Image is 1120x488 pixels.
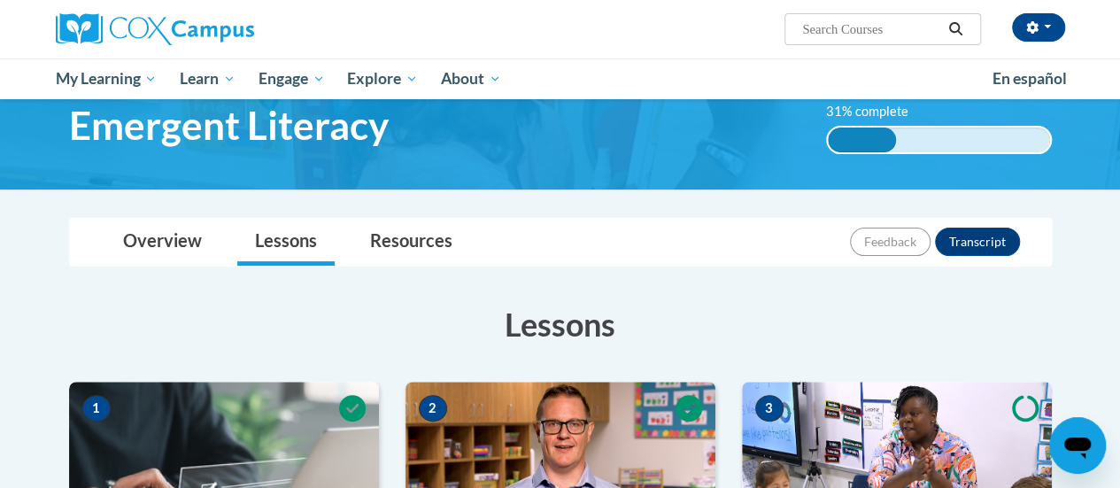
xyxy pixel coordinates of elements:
span: 2 [419,395,447,422]
button: Account Settings [1012,13,1065,42]
div: 31% complete [828,128,897,152]
a: Cox Campus [56,13,375,45]
a: Resources [352,219,470,266]
a: About [429,58,513,99]
a: Overview [105,219,220,266]
div: Main menu [42,58,1078,99]
input: Search Courses [800,19,942,40]
span: My Learning [55,68,157,89]
iframe: Button to launch messaging window [1049,417,1106,474]
label: 31% complete [826,102,928,121]
button: Search [942,19,969,40]
span: En español [993,69,1067,88]
button: Feedback [850,228,931,256]
span: 3 [755,395,784,422]
a: En español [981,60,1078,97]
span: Explore [347,68,418,89]
img: Cox Campus [56,13,254,45]
button: Transcript [935,228,1020,256]
span: Learn [180,68,236,89]
a: Engage [247,58,336,99]
a: Lessons [237,219,335,266]
a: My Learning [44,58,169,99]
span: Emergent Literacy [69,102,389,149]
h3: Lessons [69,302,1052,346]
span: 1 [82,395,111,422]
span: Engage [259,68,325,89]
a: Learn [168,58,247,99]
span: About [441,68,501,89]
a: Explore [336,58,429,99]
